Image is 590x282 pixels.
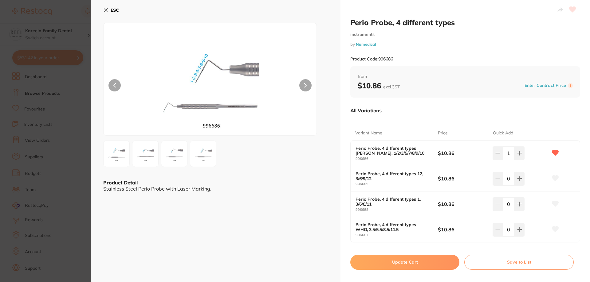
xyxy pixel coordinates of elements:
b: $10.86 [358,81,400,90]
span: from [358,74,573,80]
small: by [350,42,580,47]
img: ODgtanBn [163,143,185,165]
h2: Perio Probe, 4 different types [350,18,580,27]
img: ODctanBn [192,143,214,165]
p: Variant Name [355,130,382,136]
small: 996686 [356,157,438,161]
p: All Variations [350,107,382,114]
button: Update Cart [350,255,459,269]
b: $10.86 [438,175,487,182]
b: Perio Probe, 4 different types [PERSON_NAME], 1/2/3/5/7/8/9/10 [356,146,430,156]
img: ODktanBn [134,143,156,165]
div: Stainless Steel Perio Probe with Laser Marking. [103,186,328,191]
button: Enter Contract Price [523,83,568,88]
p: Price [438,130,448,136]
img: ODYtanBn [105,143,128,165]
b: $10.86 [438,201,487,207]
small: Product Code: 996686 [350,56,393,62]
b: $10.86 [438,226,487,233]
small: instruments [350,32,580,37]
p: Quick Add [493,130,513,136]
label: i [568,83,573,88]
b: Perio Probe, 4 different types WHO, 3.5/5.5/8.5/11.5 [356,222,430,232]
b: Product Detail [103,180,138,186]
b: ESC [111,7,119,13]
b: Perio Probe, 4 different types 1, 3/6/8/11 [356,197,430,207]
small: 996689 [356,182,438,186]
b: $10.86 [438,150,487,156]
img: ODYtanBn [146,38,274,135]
small: 996688 [356,208,438,212]
span: excl. GST [383,84,400,90]
b: Perio Probe, 4 different types 12, 3/6/9/12 [356,171,430,181]
button: Save to List [464,255,574,269]
a: Numedical [356,42,376,47]
small: 996687 [356,233,438,237]
button: ESC [103,5,119,15]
